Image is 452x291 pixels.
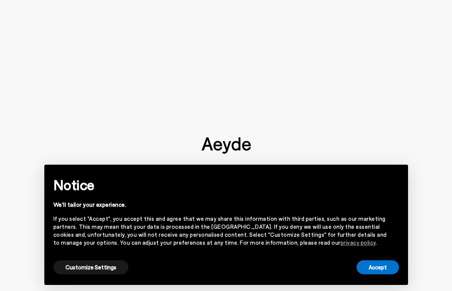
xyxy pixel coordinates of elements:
[53,215,387,247] div: If you select "Accept", you accept this and agree that we may share this information with third p...
[53,260,128,274] button: Customize Settings
[387,167,405,185] button: Close this notice
[202,137,251,154] img: footer-logo.svg
[341,239,376,246] a: privacy policy
[53,201,387,209] div: We'll tailor your experience.
[357,260,399,274] button: Accept
[53,175,387,195] h2: Notice
[393,170,399,181] span: ×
